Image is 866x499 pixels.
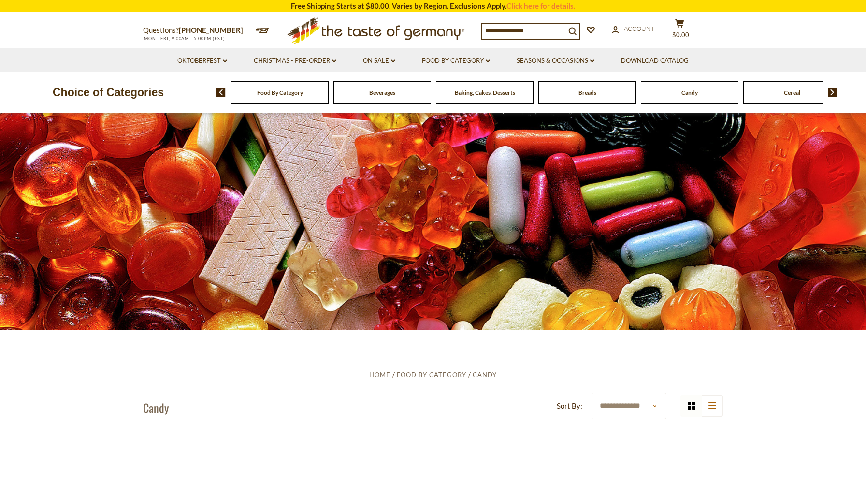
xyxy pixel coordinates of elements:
a: Cereal [784,89,800,96]
span: Account [624,25,655,32]
label: Sort By: [557,400,582,412]
img: next arrow [828,88,837,97]
a: Food By Category [422,56,490,66]
p: Questions? [143,24,250,37]
a: Beverages [369,89,395,96]
a: Baking, Cakes, Desserts [455,89,515,96]
a: Home [369,371,390,379]
button: $0.00 [665,19,694,43]
span: $0.00 [672,31,689,39]
a: Seasons & Occasions [517,56,594,66]
a: Click here for details. [506,1,575,10]
a: [PHONE_NUMBER] [179,26,243,34]
img: previous arrow [216,88,226,97]
a: Download Catalog [621,56,689,66]
a: On Sale [363,56,395,66]
a: Food By Category [257,89,303,96]
h1: Candy [143,400,169,415]
a: Breads [578,89,596,96]
a: Oktoberfest [177,56,227,66]
a: Food By Category [397,371,466,379]
span: MON - FRI, 9:00AM - 5:00PM (EST) [143,36,225,41]
a: Christmas - PRE-ORDER [254,56,336,66]
a: Candy [681,89,698,96]
a: Account [612,24,655,34]
a: Candy [473,371,497,379]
